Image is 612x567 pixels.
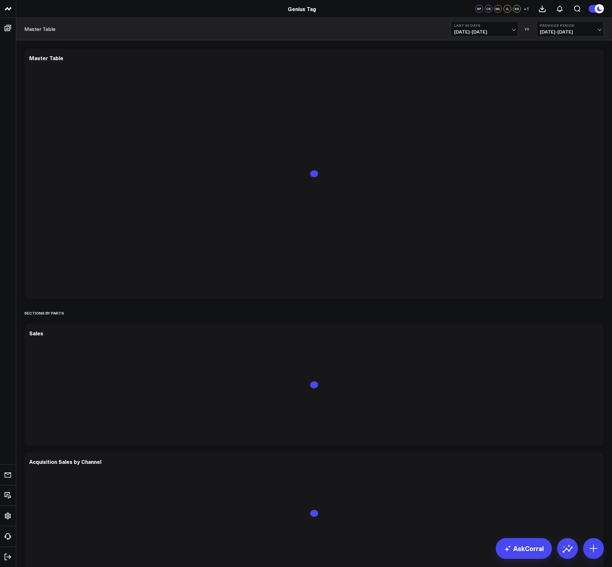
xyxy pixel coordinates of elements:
div: Master Table [29,54,63,61]
b: Previous Period [540,23,600,27]
div: BS [513,5,521,13]
a: AskCorral [496,538,552,559]
div: CS [485,5,492,13]
div: SP [475,5,483,13]
div: SECTIONS BY PARTS [24,305,64,320]
a: Genius Tag [288,5,316,12]
div: Sales [29,330,43,337]
a: Master Table [24,25,56,33]
div: ML [494,5,502,13]
span: [DATE] - [DATE] [454,29,515,34]
div: JL [504,5,511,13]
span: + 1 [524,7,529,11]
div: VS [521,27,533,31]
button: Last 30 Days[DATE]-[DATE] [451,21,518,37]
button: +1 [522,5,530,13]
b: Last 30 Days [454,23,515,27]
span: [DATE] - [DATE] [540,29,600,34]
div: Acquisition Sales by Channel [29,458,101,465]
button: Previous Period[DATE]-[DATE] [536,21,604,37]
